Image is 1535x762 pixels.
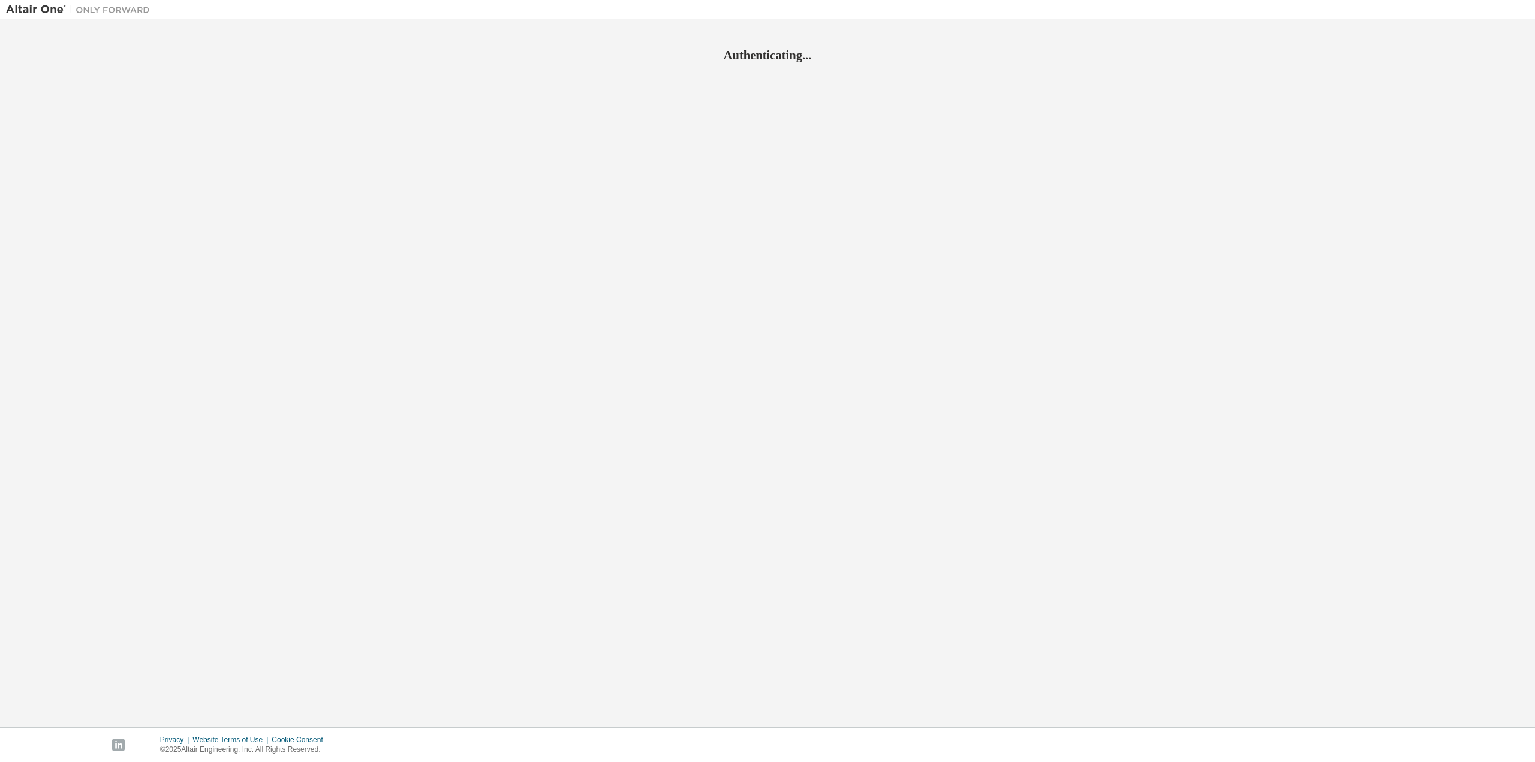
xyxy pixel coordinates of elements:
p: © 2025 Altair Engineering, Inc. All Rights Reserved. [160,745,330,755]
div: Privacy [160,735,192,745]
div: Website Terms of Use [192,735,272,745]
h2: Authenticating... [6,47,1529,63]
img: Altair One [6,4,156,16]
div: Cookie Consent [272,735,330,745]
img: linkedin.svg [112,739,125,751]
